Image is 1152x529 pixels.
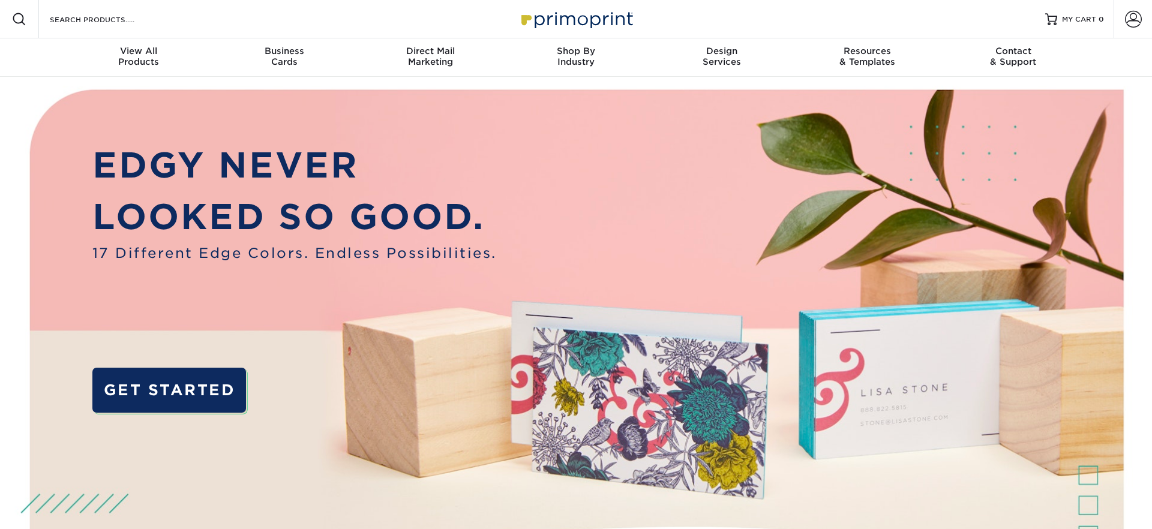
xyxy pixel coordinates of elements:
p: LOOKED SO GOOD. [92,191,497,243]
div: & Support [940,46,1086,67]
input: SEARCH PRODUCTS..... [49,12,166,26]
a: Contact& Support [940,38,1086,77]
span: Shop By [503,46,649,56]
div: Services [649,46,794,67]
span: Contact [940,46,1086,56]
span: 0 [1099,15,1104,23]
span: 17 Different Edge Colors. Endless Possibilities. [92,243,497,264]
span: Business [212,46,358,56]
img: Primoprint [516,6,636,32]
a: View AllProducts [66,38,212,77]
a: Resources& Templates [794,38,940,77]
a: Direct MailMarketing [358,38,503,77]
a: GET STARTED [92,368,247,413]
span: View All [66,46,212,56]
div: & Templates [794,46,940,67]
div: Marketing [358,46,503,67]
div: Products [66,46,212,67]
a: DesignServices [649,38,794,77]
span: MY CART [1062,14,1096,25]
div: Industry [503,46,649,67]
a: Shop ByIndustry [503,38,649,77]
a: BusinessCards [212,38,358,77]
span: Direct Mail [358,46,503,56]
span: Design [649,46,794,56]
div: Cards [212,46,358,67]
p: EDGY NEVER [92,140,497,191]
span: Resources [794,46,940,56]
